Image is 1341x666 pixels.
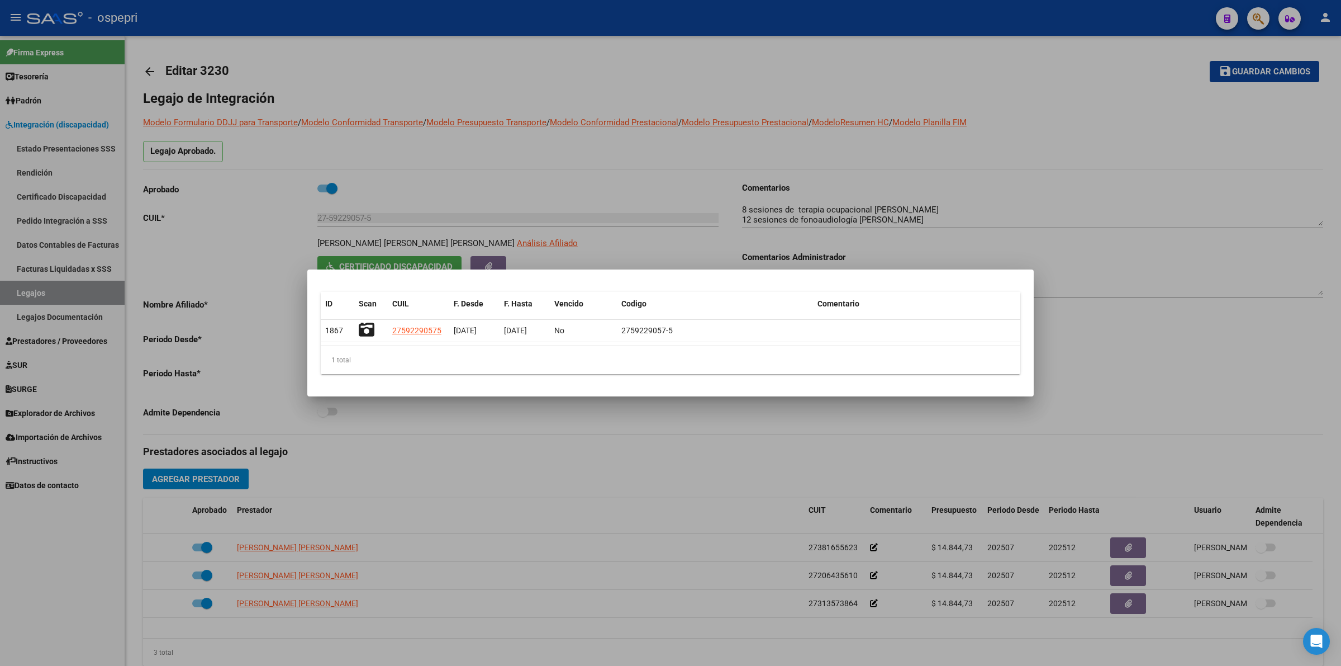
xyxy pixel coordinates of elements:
span: [DATE] [454,326,477,335]
datatable-header-cell: F. Hasta [500,292,550,316]
datatable-header-cell: Vencido [550,292,617,316]
span: Vencido [554,299,583,308]
span: 1867 [325,326,343,335]
span: F. Desde [454,299,483,308]
span: Scan [359,299,377,308]
span: [DATE] [504,326,527,335]
datatable-header-cell: ID [321,292,354,316]
span: Comentario [817,299,859,308]
span: 27592290575 [392,326,441,335]
span: 2759229057-5 [621,326,673,335]
datatable-header-cell: Codigo [617,292,813,316]
span: Codigo [621,299,646,308]
datatable-header-cell: Comentario [813,292,1020,316]
datatable-header-cell: CUIL [388,292,449,316]
div: 1 total [321,346,1020,374]
span: ID [325,299,332,308]
span: No [554,326,564,335]
span: F. Hasta [504,299,532,308]
span: CUIL [392,299,409,308]
datatable-header-cell: F. Desde [449,292,500,316]
datatable-header-cell: Scan [354,292,388,316]
div: Open Intercom Messenger [1303,628,1330,655]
